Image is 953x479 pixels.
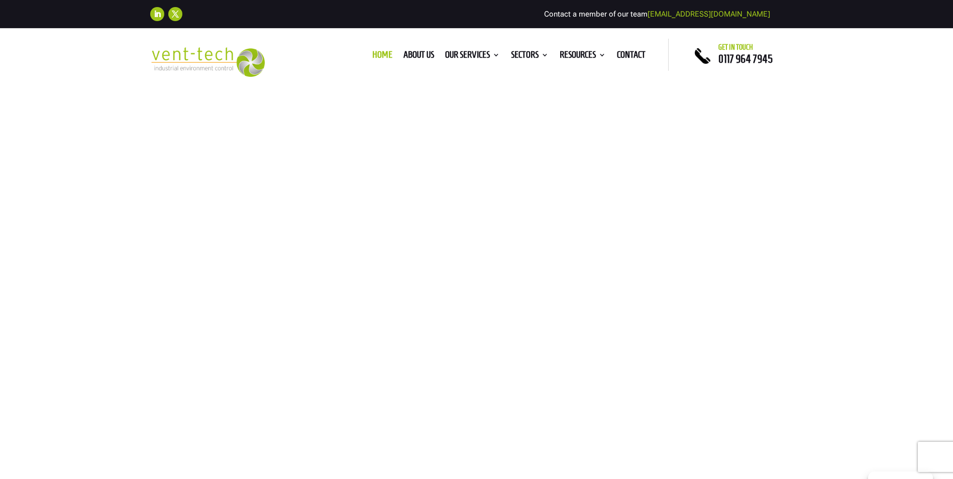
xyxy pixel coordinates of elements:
[168,7,182,21] a: Follow on X
[560,51,606,62] a: Resources
[617,51,646,62] a: Contact
[150,7,164,21] a: Follow on LinkedIn
[372,51,392,62] a: Home
[445,51,500,62] a: Our Services
[718,53,773,65] a: 0117 964 7945
[718,43,753,51] span: Get in touch
[648,10,770,19] a: [EMAIL_ADDRESS][DOMAIN_NAME]
[150,47,265,77] img: 2023-09-27T08_35_16.549ZVENT-TECH---Clear-background
[403,51,434,62] a: About us
[511,51,549,62] a: Sectors
[544,10,770,19] span: Contact a member of our team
